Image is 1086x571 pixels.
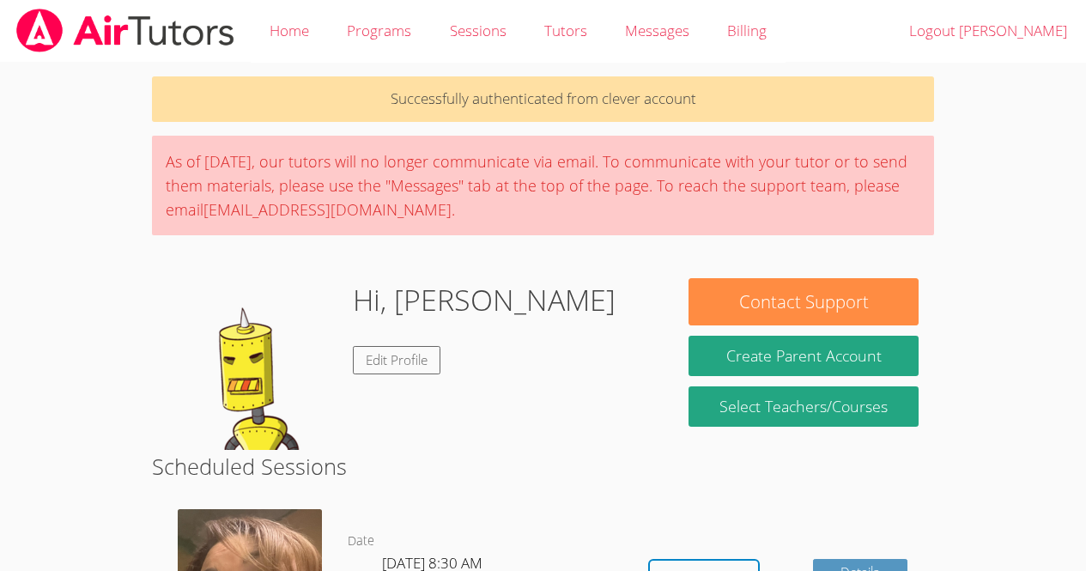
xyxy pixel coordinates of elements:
[152,450,934,483] h2: Scheduled Sessions
[689,386,918,427] a: Select Teachers/Courses
[348,531,374,552] dt: Date
[15,9,236,52] img: airtutors_banner-c4298cdbf04f3fff15de1276eac7730deb9818008684d7c2e4769d2f7ddbe033.png
[353,346,440,374] a: Edit Profile
[152,136,934,235] div: As of [DATE], our tutors will no longer communicate via email. To communicate with your tutor or ...
[353,278,616,322] h1: Hi, [PERSON_NAME]
[167,278,339,450] img: default.png
[689,278,918,325] button: Contact Support
[625,21,689,40] span: Messages
[152,76,934,122] p: Successfully authenticated from clever account
[689,336,918,376] button: Create Parent Account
